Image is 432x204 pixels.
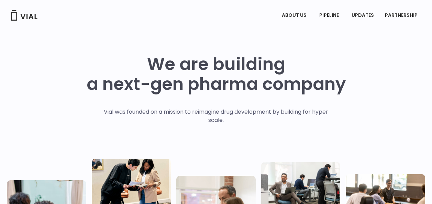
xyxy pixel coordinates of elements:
h1: We are building a next-gen pharma company [87,54,346,94]
a: PARTNERSHIPMenu Toggle [379,10,425,21]
a: ABOUT USMenu Toggle [276,10,313,21]
img: Vial Logo [10,10,38,21]
a: UPDATES [346,10,379,21]
p: Vial was founded on a mission to reimagine drug development by building for hyper scale. [97,108,335,124]
a: PIPELINEMenu Toggle [314,10,346,21]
